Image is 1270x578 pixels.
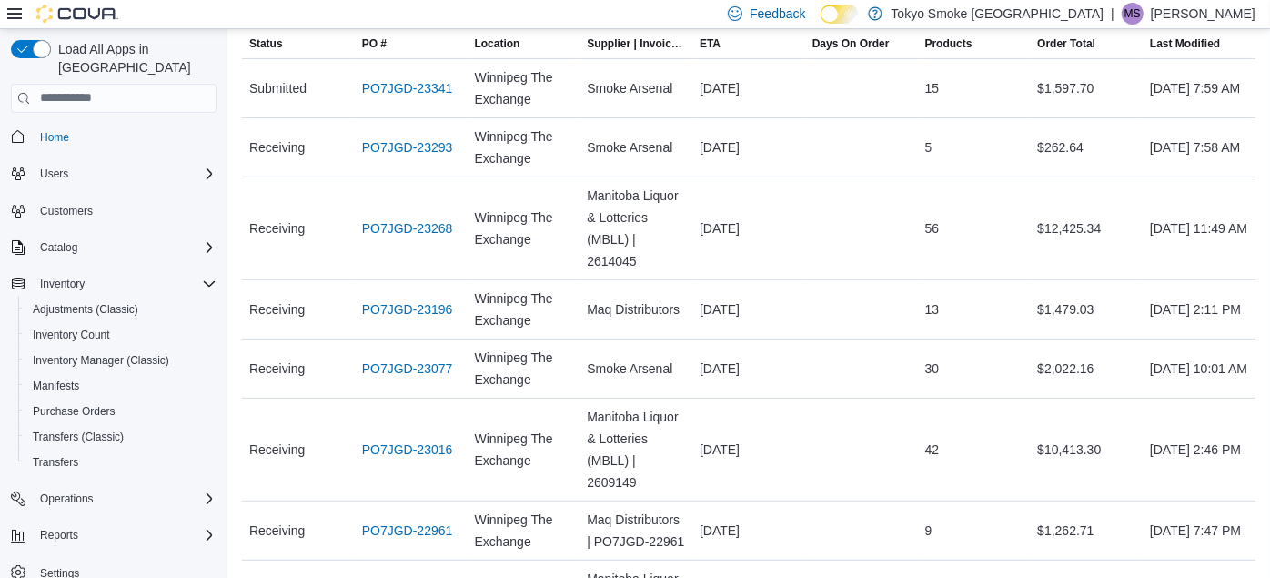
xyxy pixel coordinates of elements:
[1122,3,1144,25] div: Mike Skorianz
[18,297,224,322] button: Adjustments (Classic)
[355,29,468,58] button: PO #
[51,40,217,76] span: Load All Apps in [GEOGRAPHIC_DATA]
[692,350,805,387] div: [DATE]
[925,218,940,239] span: 56
[33,404,116,419] span: Purchase Orders
[4,522,224,548] button: Reports
[362,137,453,158] a: PO7JGD-23293
[362,358,453,380] a: PO7JGD-23077
[249,137,305,158] span: Receiving
[362,77,453,99] a: PO7JGD-23341
[1150,36,1220,51] span: Last Modified
[925,77,940,99] span: 15
[362,520,453,542] a: PO7JGD-22961
[692,129,805,166] div: [DATE]
[805,29,918,58] button: Days On Order
[475,288,573,331] span: Winnipeg The Exchange
[25,451,217,473] span: Transfers
[580,70,692,106] div: Smoke Arsenal
[33,524,86,546] button: Reports
[692,29,805,58] button: ETA
[475,66,573,110] span: Winnipeg The Exchange
[925,137,932,158] span: 5
[33,199,217,222] span: Customers
[25,375,86,397] a: Manifests
[249,218,305,239] span: Receiving
[33,127,76,148] a: Home
[25,375,217,397] span: Manifests
[4,124,224,150] button: Home
[1030,431,1143,468] div: $10,413.30
[362,36,387,51] span: PO #
[362,439,453,461] a: PO7JGD-23016
[33,328,110,342] span: Inventory Count
[25,350,217,371] span: Inventory Manager (Classic)
[1143,291,1255,328] div: [DATE] 2:11 PM
[4,161,224,187] button: Users
[249,520,305,542] span: Receiving
[242,29,355,58] button: Status
[33,524,217,546] span: Reports
[475,509,573,553] span: Winnipeg The Exchange
[25,451,86,473] a: Transfers
[580,177,692,279] div: Manitoba Liquor & Lotteries (MBLL) | 2614045
[1143,70,1255,106] div: [DATE] 7:59 AM
[925,299,940,320] span: 13
[40,277,85,291] span: Inventory
[25,350,176,371] a: Inventory Manager (Classic)
[18,322,224,348] button: Inventory Count
[33,237,217,259] span: Catalog
[33,455,78,470] span: Transfers
[1030,129,1143,166] div: $262.64
[25,299,217,320] span: Adjustments (Classic)
[33,163,76,185] button: Users
[475,36,520,51] div: Location
[25,324,217,346] span: Inventory Count
[362,299,453,320] a: PO7JGD-23196
[1030,512,1143,549] div: $1,262.71
[40,240,77,255] span: Catalog
[33,237,85,259] button: Catalog
[4,198,224,224] button: Customers
[18,424,224,450] button: Transfers (Classic)
[33,163,217,185] span: Users
[362,218,453,239] a: PO7JGD-23268
[700,36,721,51] span: ETA
[580,129,692,166] div: Smoke Arsenal
[33,488,217,510] span: Operations
[580,502,692,560] div: Maq Distributors | PO7JGD-22961
[33,488,101,510] button: Operations
[33,302,138,317] span: Adjustments (Classic)
[468,29,580,58] button: Location
[925,520,932,542] span: 9
[580,350,692,387] div: Smoke Arsenal
[580,291,692,328] div: Maq Distributors
[692,512,805,549] div: [DATE]
[925,439,940,461] span: 42
[33,273,217,295] span: Inventory
[1124,3,1141,25] span: MS
[249,439,305,461] span: Receiving
[1151,3,1255,25] p: [PERSON_NAME]
[36,5,118,23] img: Cova
[475,207,573,250] span: Winnipeg The Exchange
[40,167,68,181] span: Users
[1030,210,1143,247] div: $12,425.34
[1030,350,1143,387] div: $2,022.16
[1143,29,1255,58] button: Last Modified
[1037,36,1095,51] span: Order Total
[1143,129,1255,166] div: [DATE] 7:58 AM
[249,36,283,51] span: Status
[25,426,217,448] span: Transfers (Classic)
[40,528,78,543] span: Reports
[40,204,93,218] span: Customers
[33,273,92,295] button: Inventory
[1143,210,1255,247] div: [DATE] 11:49 AM
[475,126,573,169] span: Winnipeg The Exchange
[33,430,124,444] span: Transfers (Classic)
[25,324,117,346] a: Inventory Count
[25,299,146,320] a: Adjustments (Classic)
[692,210,805,247] div: [DATE]
[812,36,890,51] span: Days On Order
